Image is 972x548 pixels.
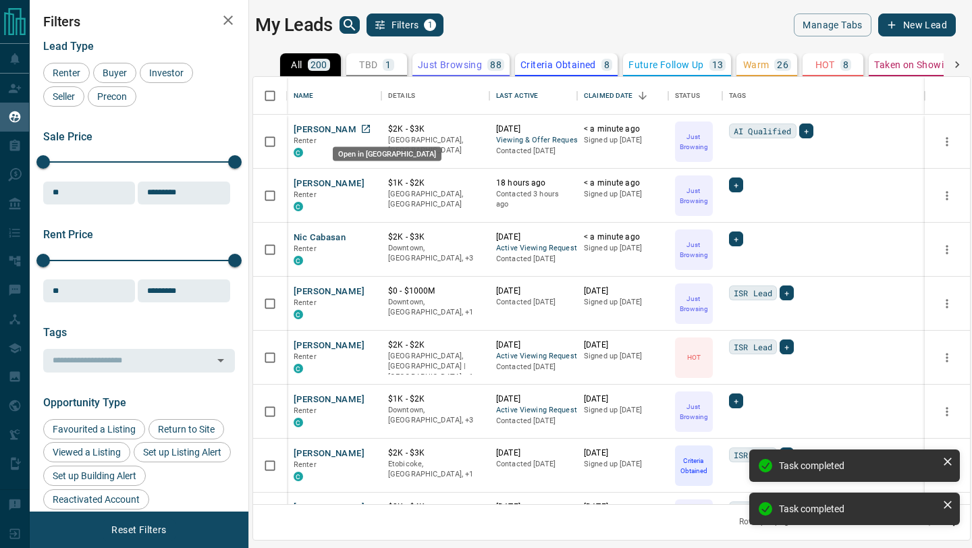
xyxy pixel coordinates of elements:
[388,351,483,383] p: Toronto
[496,135,570,146] span: Viewing & Offer Request
[43,63,90,83] div: Renter
[291,60,302,70] p: All
[294,256,303,265] div: condos.ca
[43,86,84,107] div: Seller
[294,447,364,460] button: [PERSON_NAME]
[43,396,126,409] span: Opportunity Type
[584,243,661,254] p: Signed up [DATE]
[729,77,747,115] div: Tags
[843,60,848,70] p: 8
[496,77,538,115] div: Last Active
[388,231,483,243] p: $2K - $3K
[739,516,796,528] p: Rows per page:
[777,60,788,70] p: 26
[874,60,960,70] p: Taken on Showings
[729,177,743,192] div: +
[388,285,483,297] p: $0 - $1000M
[93,63,136,83] div: Buyer
[425,20,435,30] span: 1
[676,132,711,152] p: Just Browsing
[294,148,303,157] div: condos.ca
[92,91,132,102] span: Precon
[584,231,661,243] p: < a minute ago
[388,459,483,480] p: Toronto
[294,406,317,415] span: Renter
[294,124,364,136] button: [PERSON_NAME]
[584,285,661,297] p: [DATE]
[734,232,738,246] span: +
[584,459,661,470] p: Signed up [DATE]
[359,60,377,70] p: TBD
[937,186,957,206] button: more
[584,189,661,200] p: Signed up [DATE]
[43,442,130,462] div: Viewed a Listing
[294,393,364,406] button: [PERSON_NAME]
[496,362,570,373] p: Contacted [DATE]
[388,243,483,264] p: Etobicoke, North York, Toronto
[584,135,661,146] p: Signed up [DATE]
[496,447,570,459] p: [DATE]
[937,240,957,260] button: more
[584,501,661,513] p: [DATE]
[48,470,141,481] span: Set up Building Alert
[134,442,231,462] div: Set up Listing Alert
[779,460,937,471] div: Task completed
[520,60,596,70] p: Criteria Obtained
[668,77,722,115] div: Status
[98,67,132,78] span: Buyer
[937,132,957,152] button: more
[287,77,381,115] div: Name
[294,77,314,115] div: Name
[43,130,92,143] span: Sale Price
[294,472,303,481] div: condos.ca
[675,77,700,115] div: Status
[103,518,175,541] button: Reset Filters
[722,77,925,115] div: Tags
[43,489,149,510] div: Reactivated Account
[496,231,570,243] p: [DATE]
[48,494,144,505] span: Reactivated Account
[496,393,570,405] p: [DATE]
[294,364,303,373] div: condos.ca
[43,326,67,339] span: Tags
[577,77,668,115] div: Claimed Date
[43,466,146,486] div: Set up Building Alert
[815,60,835,70] p: HOT
[294,501,364,514] button: [PERSON_NAME]
[388,447,483,459] p: $2K - $3K
[43,40,94,53] span: Lead Type
[633,86,652,105] button: Sort
[496,416,570,427] p: Contacted [DATE]
[388,124,483,135] p: $2K - $3K
[388,297,483,318] p: Toronto
[211,351,230,370] button: Open
[734,286,772,300] span: ISR Lead
[148,419,224,439] div: Return to Site
[388,501,483,513] p: $2K - $4K
[294,136,317,145] span: Renter
[367,13,444,36] button: Filters1
[294,202,303,211] div: condos.ca
[43,13,235,30] h2: Filters
[388,393,483,405] p: $1K - $2K
[676,186,711,206] p: Just Browsing
[388,339,483,351] p: $2K - $2K
[496,285,570,297] p: [DATE]
[294,177,364,190] button: [PERSON_NAME]
[140,63,193,83] div: Investor
[418,60,482,70] p: Just Browsing
[780,339,794,354] div: +
[333,147,441,161] div: Open in [GEOGRAPHIC_DATA]
[496,459,570,470] p: Contacted [DATE]
[496,339,570,351] p: [DATE]
[734,124,792,138] span: AI Qualified
[48,67,85,78] span: Renter
[496,405,570,416] span: Active Viewing Request
[937,348,957,368] button: more
[584,351,661,362] p: Signed up [DATE]
[584,177,661,189] p: < a minute ago
[385,60,391,70] p: 1
[676,240,711,260] p: Just Browsing
[48,424,140,435] span: Favourited a Listing
[676,402,711,422] p: Just Browsing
